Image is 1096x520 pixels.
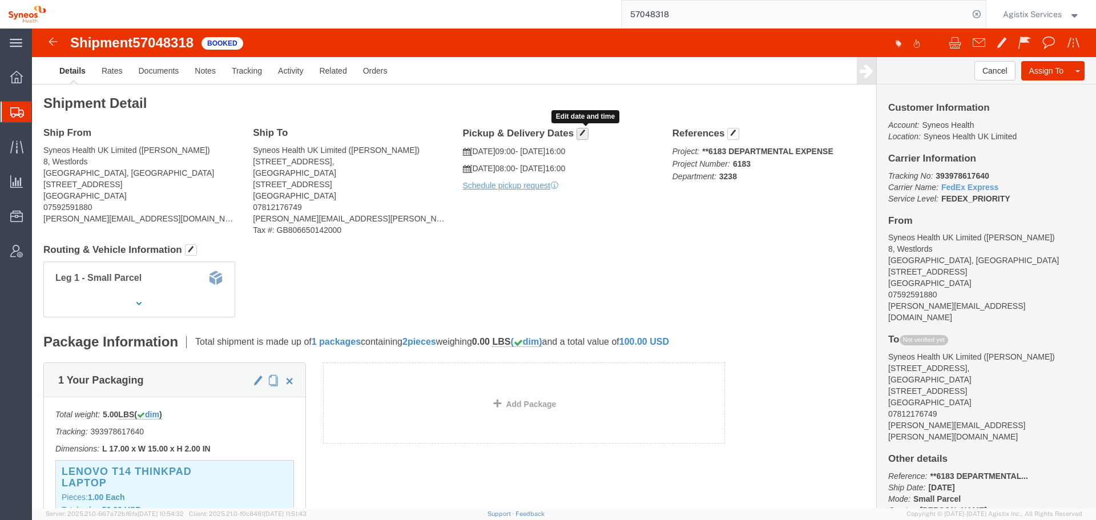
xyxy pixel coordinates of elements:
[264,510,307,517] span: [DATE] 11:51:43
[487,510,516,517] a: Support
[1002,7,1081,21] button: Agistix Services
[138,510,184,517] span: [DATE] 10:54:32
[189,510,307,517] span: Client: 2025.21.0-f0c8481
[46,510,184,517] span: Server: 2025.21.0-667a72bf6fa
[32,29,1096,508] iframe: FS Legacy Container
[1003,8,1062,21] span: Agistix Services
[622,1,969,28] input: Search for shipment number, reference number
[906,509,1082,519] span: Copyright © [DATE]-[DATE] Agistix Inc., All Rights Reserved
[515,510,545,517] a: Feedback
[8,6,46,23] img: logo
